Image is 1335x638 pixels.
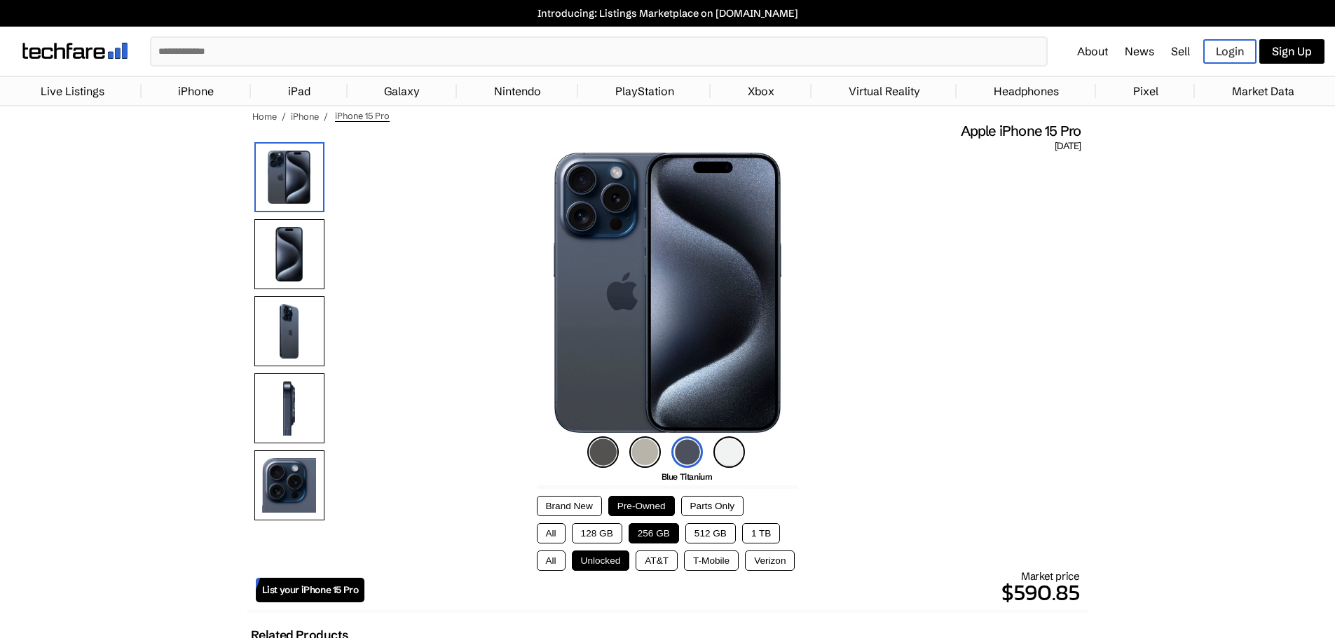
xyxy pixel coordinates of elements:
[537,550,566,571] button: All
[671,436,703,468] img: blue-titanium-icon
[252,111,277,122] a: Home
[681,496,744,516] button: Parts Only
[961,122,1081,140] span: Apple iPhone 15 Pro
[745,550,795,571] button: Verizon
[1125,44,1154,58] a: News
[537,496,602,516] button: Brand New
[987,77,1066,105] a: Headphones
[636,550,678,571] button: AT&T
[254,142,324,212] img: iPhone 15 Pro
[487,77,548,105] a: Nintendo
[608,496,675,516] button: Pre-Owned
[34,77,111,105] a: Live Listings
[572,550,630,571] button: Unlocked
[364,576,1079,609] p: $590.85
[587,436,619,468] img: black-titanium-icon
[608,77,681,105] a: PlayStation
[7,7,1328,20] a: Introducing: Listings Marketplace on [DOMAIN_NAME]
[1055,140,1081,153] span: [DATE]
[291,111,319,122] a: iPhone
[377,77,427,105] a: Galaxy
[22,43,128,59] img: techfare logo
[629,523,679,543] button: 256 GB
[713,436,745,468] img: white-titanium-icon
[741,77,781,105] a: Xbox
[254,373,324,443] img: Side
[324,111,328,122] span: /
[254,450,324,520] img: Camera
[629,436,661,468] img: natural-titanium-icon
[554,153,781,433] img: iPhone 15 Pro
[335,110,390,122] span: iPhone 15 Pro
[1225,77,1301,105] a: Market Data
[1171,44,1190,58] a: Sell
[684,550,739,571] button: T-Mobile
[1077,44,1108,58] a: About
[1126,77,1165,105] a: Pixel
[572,523,622,543] button: 128 GB
[1203,39,1257,64] a: Login
[281,77,317,105] a: iPad
[537,523,566,543] button: All
[742,523,780,543] button: 1 TB
[364,569,1079,609] div: Market price
[662,471,713,482] span: Blue Titanium
[282,111,286,122] span: /
[262,584,359,596] span: List your iPhone 15 Pro
[685,523,736,543] button: 512 GB
[1259,39,1324,64] a: Sign Up
[842,77,927,105] a: Virtual Reality
[254,296,324,366] img: Rear
[256,578,365,602] a: List your iPhone 15 Pro
[171,77,221,105] a: iPhone
[254,219,324,289] img: Front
